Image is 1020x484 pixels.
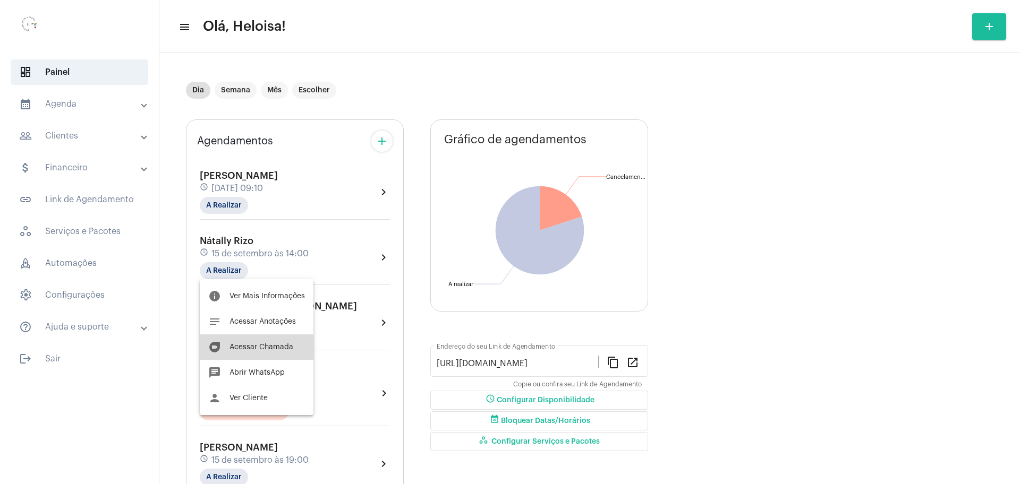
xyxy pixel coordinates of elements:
span: Ver Mais Informações [229,292,305,300]
span: Abrir WhatsApp [229,369,285,376]
mat-icon: notes [208,315,221,328]
span: Acessar Chamada [229,343,293,351]
mat-icon: person [208,392,221,404]
mat-icon: duo [208,341,221,353]
span: Ver Cliente [229,394,268,402]
span: Acessar Anotações [229,318,296,325]
mat-icon: info [208,290,221,302]
mat-icon: chat [208,366,221,379]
